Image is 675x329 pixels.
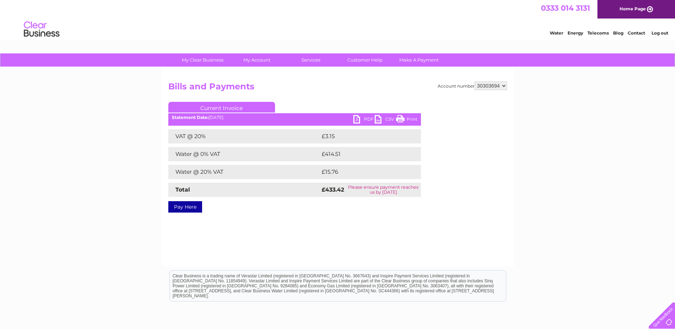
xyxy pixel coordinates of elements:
[568,30,583,36] a: Energy
[168,102,275,113] a: Current Invoice
[173,53,232,67] a: My Clear Business
[175,186,190,193] strong: Total
[168,201,202,213] a: Pay Here
[320,147,407,161] td: £414.51
[227,53,286,67] a: My Account
[375,115,396,125] a: CSV
[346,183,421,197] td: Please ensure payment reaches us by [DATE]
[541,4,590,12] a: 0333 014 3131
[168,115,421,120] div: [DATE]
[23,19,60,40] img: logo.png
[336,53,394,67] a: Customer Help
[438,82,507,90] div: Account number
[587,30,609,36] a: Telecoms
[550,30,563,36] a: Water
[628,30,645,36] a: Contact
[320,129,403,143] td: £3.15
[170,4,506,35] div: Clear Business is a trading name of Verastar Limited (registered in [GEOGRAPHIC_DATA] No. 3667643...
[168,129,320,143] td: VAT @ 20%
[353,115,375,125] a: PDF
[168,82,507,95] h2: Bills and Payments
[322,186,344,193] strong: £433.42
[172,115,209,120] b: Statement Date:
[613,30,623,36] a: Blog
[168,165,320,179] td: Water @ 20% VAT
[168,147,320,161] td: Water @ 0% VAT
[396,115,417,125] a: Print
[652,30,668,36] a: Log out
[320,165,406,179] td: £15.76
[390,53,448,67] a: Make A Payment
[281,53,340,67] a: Services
